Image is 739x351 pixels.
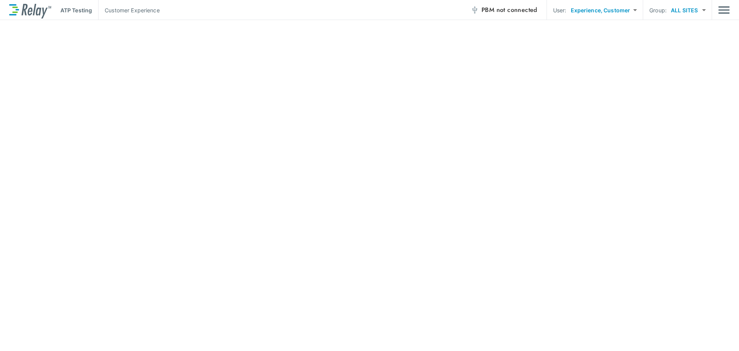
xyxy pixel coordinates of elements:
img: LuminUltra Relay [9,2,51,18]
span: not connected [497,5,537,14]
span: PBM [482,5,537,15]
p: User: [553,6,567,14]
button: Main menu [718,3,730,17]
p: Customer Experience [105,6,160,14]
img: Offline Icon [471,6,478,14]
p: Group: [649,6,667,14]
img: Drawer Icon [718,3,730,17]
iframe: Resource center [615,328,731,345]
p: ATP Testing [60,6,92,14]
button: PBM not connected [468,2,540,18]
